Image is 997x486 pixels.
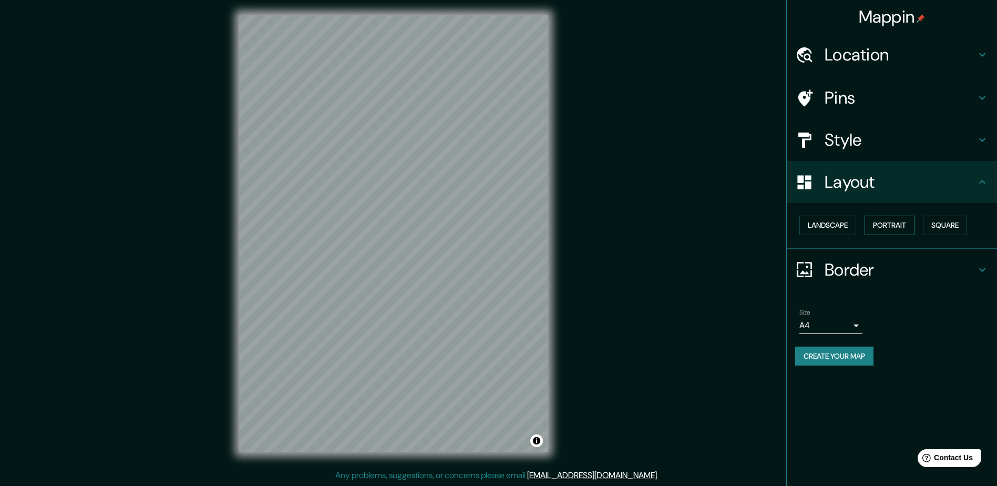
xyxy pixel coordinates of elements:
[795,347,873,366] button: Create your map
[825,259,976,280] h4: Border
[859,6,926,27] h4: Mappin
[787,119,997,161] div: Style
[799,317,862,334] div: A4
[787,34,997,76] div: Location
[530,434,543,447] button: Toggle attribution
[923,216,967,235] button: Square
[825,87,976,108] h4: Pins
[787,77,997,119] div: Pins
[799,216,856,235] button: Landscape
[825,44,976,65] h4: Location
[659,469,660,482] div: .
[787,249,997,291] div: Border
[799,308,810,317] label: Size
[660,469,662,482] div: .
[865,216,914,235] button: Portrait
[917,14,925,23] img: pin-icon.png
[825,129,976,150] h4: Style
[825,171,976,193] h4: Layout
[335,469,659,482] p: Any problems, suggestions, or concerns please email .
[787,161,997,203] div: Layout
[527,470,657,481] a: [EMAIL_ADDRESS][DOMAIN_NAME]
[903,445,985,474] iframe: Help widget launcher
[239,15,548,452] canvas: Map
